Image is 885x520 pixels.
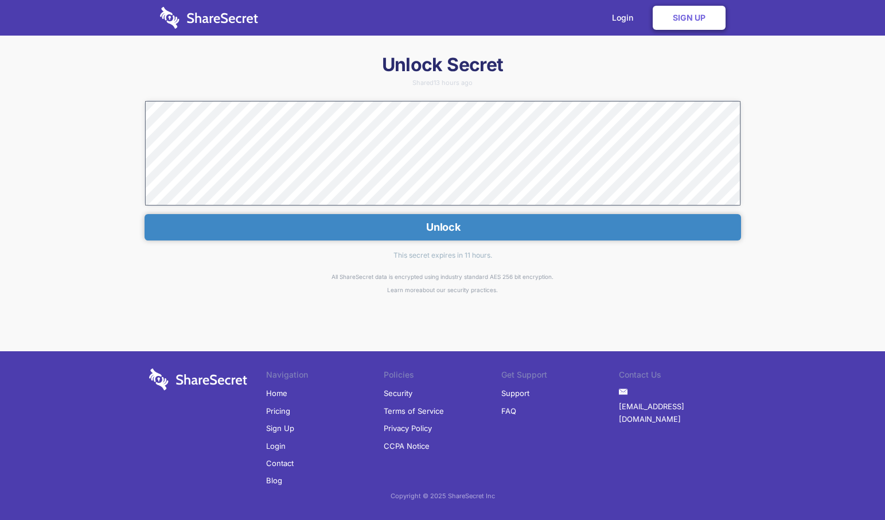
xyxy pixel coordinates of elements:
[384,420,432,437] a: Privacy Policy
[266,368,384,385] li: Navigation
[145,270,741,296] div: All ShareSecret data is encrypted using industry standard AES 256 bit encryption. about our secur...
[387,286,419,293] a: Learn more
[266,472,282,489] a: Blog
[160,7,258,29] img: logo-wordmark-white-trans-d4663122ce5f474addd5e946df7df03e33cb6a1c49d2221995e7729f52c070b2.svg
[384,402,444,420] a: Terms of Service
[266,437,286,455] a: Login
[145,53,741,77] h1: Unlock Secret
[501,368,619,385] li: Get Support
[501,402,516,420] a: FAQ
[828,463,871,506] iframe: Drift Widget Chat Controller
[619,398,736,428] a: [EMAIL_ADDRESS][DOMAIN_NAME]
[266,455,294,472] a: Contact
[149,368,247,390] img: logo-wordmark-white-trans-d4663122ce5f474addd5e946df7df03e33cb6a1c49d2221995e7729f52c070b2.svg
[501,385,529,402] a: Support
[266,402,290,420] a: Pricing
[653,6,726,30] a: Sign Up
[266,385,287,402] a: Home
[266,420,294,437] a: Sign Up
[384,385,412,402] a: Security
[619,368,736,385] li: Contact Us
[145,240,741,270] div: This secret expires in 11 hours.
[384,437,430,455] a: CCPA Notice
[145,80,741,86] div: Shared 13 hours ago
[384,368,501,385] li: Policies
[145,214,741,240] button: Unlock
